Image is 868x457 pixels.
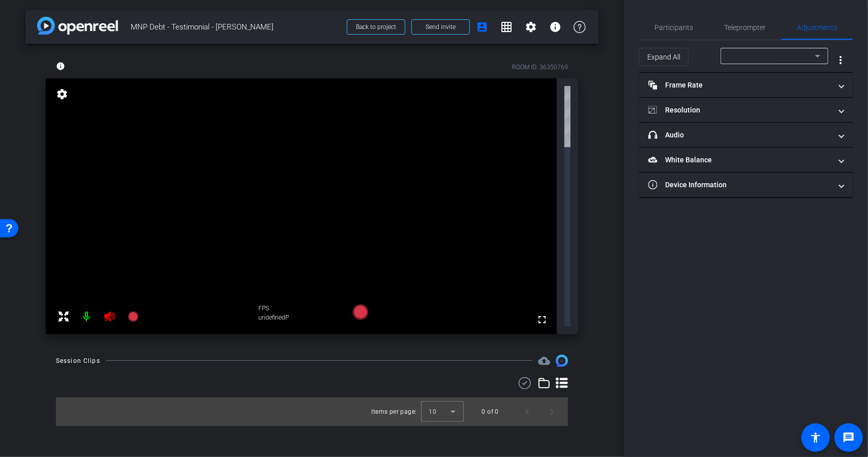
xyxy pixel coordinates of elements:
[843,432,855,444] mat-icon: message
[639,73,853,97] mat-expansion-panel-header: Frame Rate
[482,407,499,417] div: 0 of 0
[525,21,537,33] mat-icon: settings
[500,21,513,33] mat-icon: grid_on
[37,17,118,35] img: app-logo
[648,105,831,116] mat-panel-title: Resolution
[639,173,853,197] mat-expansion-panel-header: Device Information
[639,123,853,147] mat-expansion-panel-header: Audio
[372,407,417,417] div: Items per page:
[639,48,689,66] button: Expand All
[538,355,550,367] mat-icon: cloud_upload
[655,24,694,31] span: Participants
[540,399,564,424] button: Next page
[131,17,341,37] span: MNP Debt - Testimonial - [PERSON_NAME]
[56,356,100,366] div: Session Clips
[476,21,488,33] mat-icon: account_box
[647,47,680,67] span: Expand All
[648,130,831,140] mat-panel-title: Audio
[56,62,65,71] mat-icon: info
[797,24,837,31] span: Adjustments
[639,148,853,172] mat-expansion-panel-header: White Balance
[259,305,270,312] span: FPS
[648,155,831,165] mat-panel-title: White Balance
[536,313,548,326] mat-icon: fullscreen
[549,21,561,33] mat-icon: info
[55,88,69,100] mat-icon: settings
[356,23,396,31] span: Back to project
[347,19,405,35] button: Back to project
[512,63,568,72] div: ROOM ID: 36350769
[810,432,822,444] mat-icon: accessibility
[834,54,847,66] mat-icon: more_vert
[556,355,568,367] img: Session clips
[725,24,766,31] span: Teleprompter
[538,355,550,367] span: Destinations for your clips
[648,80,831,91] mat-panel-title: Frame Rate
[639,98,853,122] mat-expansion-panel-header: Resolution
[648,180,831,190] mat-panel-title: Device Information
[515,399,540,424] button: Previous page
[411,19,470,35] button: Send invite
[828,48,853,72] button: More Options for Adjustments Panel
[426,23,456,31] span: Send invite
[259,313,284,322] div: undefinedP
